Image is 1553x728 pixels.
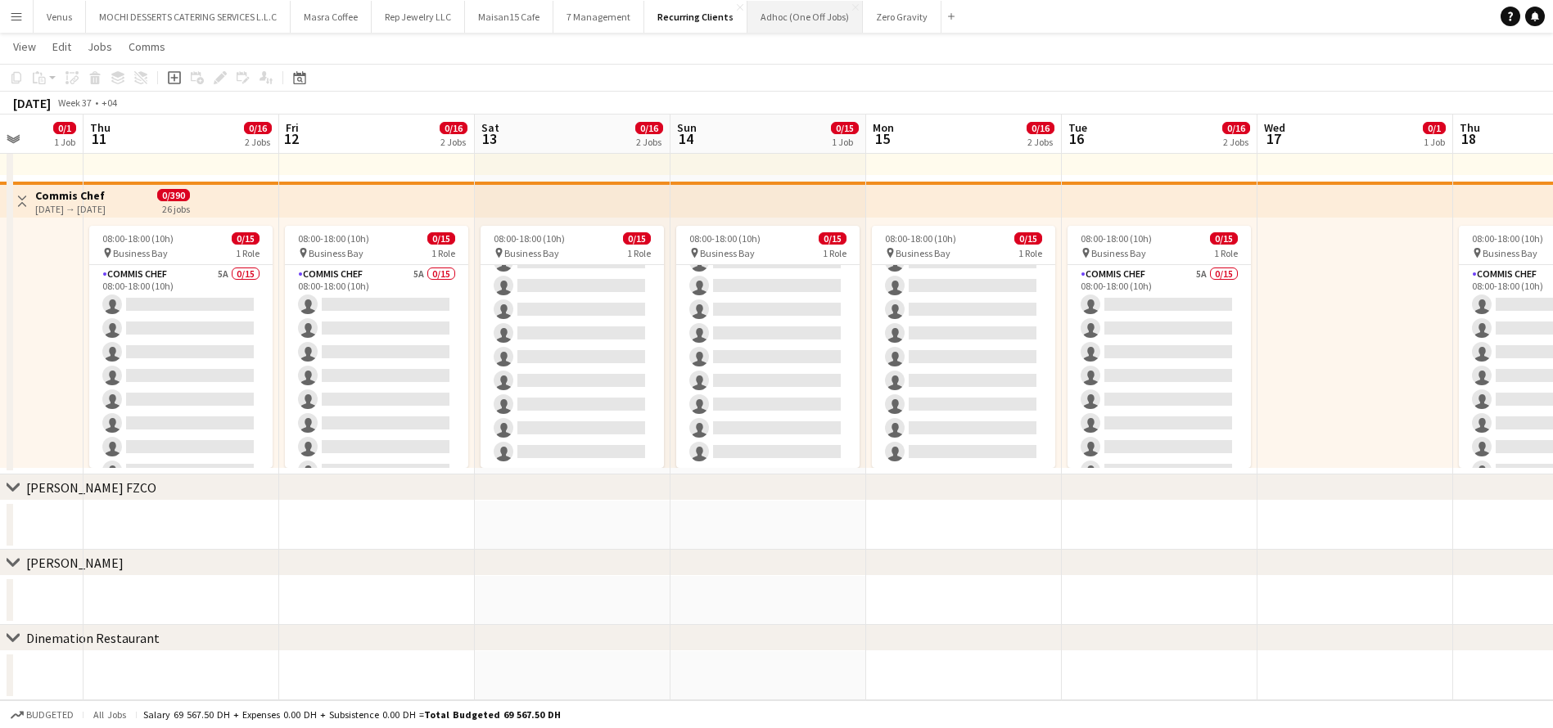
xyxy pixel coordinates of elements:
span: 0/15 [831,122,859,134]
span: 0/16 [440,122,467,134]
app-card-role: Commis Chef5A0/1508:00-18:00 (10h) [89,265,273,653]
span: Thu [1460,120,1480,135]
span: 12 [283,129,299,148]
span: 14 [675,129,697,148]
span: View [13,39,36,54]
a: Jobs [81,36,119,57]
button: Zero Gravity [863,1,941,33]
span: 0/15 [623,232,651,245]
button: Adhoc (One Off Jobs) [747,1,863,33]
a: View [7,36,43,57]
span: 17 [1262,129,1285,148]
app-card-role: Commis Chef5A0/1508:00-18:00 (10h) [285,265,468,653]
button: MOCHI DESSERTS CATERING SERVICES L.L.C [86,1,291,33]
span: Thu [90,120,111,135]
div: [PERSON_NAME] [26,555,124,571]
span: Tue [1068,120,1087,135]
span: Mon [873,120,894,135]
span: 1 Role [1214,247,1238,259]
div: 1 Job [832,136,858,148]
span: 18 [1457,129,1480,148]
span: Week 37 [54,97,95,109]
span: Business Bay [113,247,168,259]
span: 08:00-18:00 (10h) [1472,232,1543,245]
span: 1 Role [823,247,846,259]
div: 1 Job [1424,136,1445,148]
span: 0/15 [1014,232,1042,245]
span: 16 [1066,129,1087,148]
button: Masra Coffee [291,1,372,33]
span: 1 Role [431,247,455,259]
span: 1 Role [627,247,651,259]
div: 2 Jobs [1027,136,1054,148]
span: 0/15 [819,232,846,245]
span: Total Budgeted 69 567.50 DH [424,708,561,721]
span: Jobs [88,39,112,54]
span: Wed [1264,120,1285,135]
div: 2 Jobs [245,136,271,148]
span: 08:00-18:00 (10h) [298,232,369,245]
h3: Commis Chef [35,188,106,203]
span: Business Bay [700,247,755,259]
span: 0/16 [1027,122,1054,134]
button: 7 Management [553,1,644,33]
span: Budgeted [26,709,74,721]
span: Business Bay [309,247,363,259]
span: 0/15 [427,232,455,245]
button: Maisan15 Cafe [465,1,553,33]
button: Rep Jewelry LLC [372,1,465,33]
span: 0/16 [1222,122,1250,134]
app-job-card: 08:00-18:00 (10h)0/15 Business Bay1 RoleCommis Chef5A0/1508:00-18:00 (10h) [285,226,468,468]
div: 2 Jobs [1223,136,1249,148]
button: Venus [34,1,86,33]
span: Comms [129,39,165,54]
span: 0/16 [635,122,663,134]
span: All jobs [90,708,129,721]
span: Fri [286,120,299,135]
span: Edit [52,39,71,54]
div: [PERSON_NAME] FZCO [26,479,156,496]
a: Comms [122,36,172,57]
span: 08:00-18:00 (10h) [689,232,761,245]
span: Business Bay [896,247,950,259]
a: Edit [46,36,78,57]
span: 13 [479,129,499,148]
div: 1 Job [54,136,75,148]
span: 11 [88,129,111,148]
span: 0/15 [232,232,260,245]
span: 1 Role [1018,247,1042,259]
span: 0/15 [1210,232,1238,245]
div: [DATE] [13,95,51,111]
div: Dinemation Restaurant [26,630,160,646]
app-job-card: 08:00-18:00 (10h)0/15 Business Bay1 Role [872,226,1055,468]
app-job-card: 08:00-18:00 (10h)0/15 Business Bay1 RoleCommis Chef5A0/1508:00-18:00 (10h) [89,226,273,468]
span: 08:00-18:00 (10h) [1081,232,1152,245]
div: [DATE] → [DATE] [35,203,106,215]
div: 08:00-18:00 (10h)0/15 Business Bay1 RoleCommis Chef5A0/1508:00-18:00 (10h) [1068,226,1251,468]
span: Business Bay [1091,247,1146,259]
div: 2 Jobs [440,136,467,148]
div: 2 Jobs [636,136,662,148]
span: 0/1 [1423,122,1446,134]
span: 15 [870,129,894,148]
span: Sat [481,120,499,135]
div: Salary 69 567.50 DH + Expenses 0.00 DH + Subsistence 0.00 DH = [143,708,561,721]
app-job-card: 08:00-18:00 (10h)0/15 Business Bay1 Role [481,226,664,468]
span: 1 Role [236,247,260,259]
span: Sun [677,120,697,135]
button: Recurring Clients [644,1,747,33]
div: +04 [102,97,117,109]
span: 08:00-18:00 (10h) [494,232,565,245]
span: 0/1 [53,122,76,134]
div: 26 jobs [162,201,190,215]
app-job-card: 08:00-18:00 (10h)0/15 Business Bay1 Role [676,226,860,468]
span: Business Bay [1483,247,1537,259]
span: 08:00-18:00 (10h) [102,232,174,245]
span: Business Bay [504,247,559,259]
span: 08:00-18:00 (10h) [885,232,956,245]
app-card-role: Commis Chef5A0/1508:00-18:00 (10h) [1068,265,1251,653]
